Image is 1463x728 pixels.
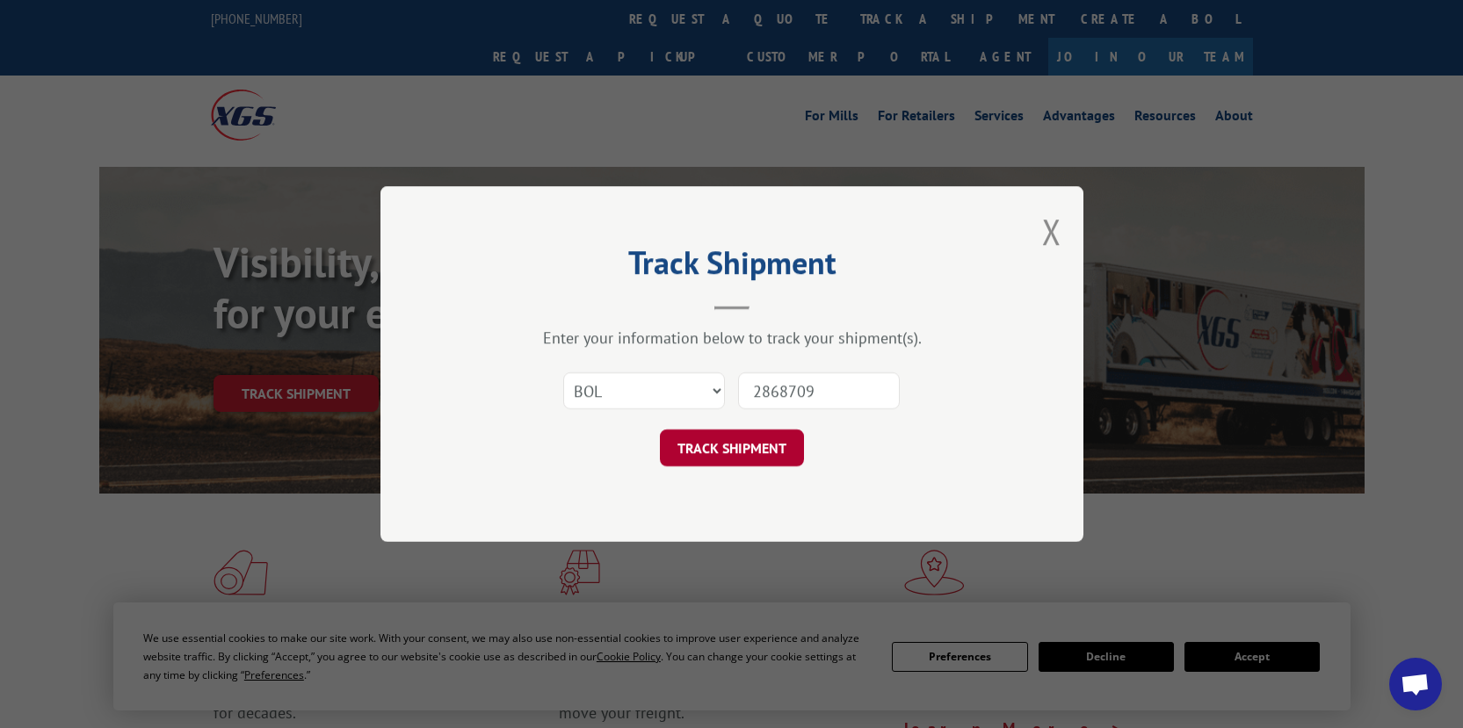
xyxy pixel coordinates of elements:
h2: Track Shipment [468,250,996,284]
button: TRACK SHIPMENT [660,429,804,466]
div: Open chat [1389,658,1442,710]
div: Enter your information below to track your shipment(s). [468,328,996,348]
button: Close modal [1042,208,1061,255]
input: Number(s) [738,372,900,409]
